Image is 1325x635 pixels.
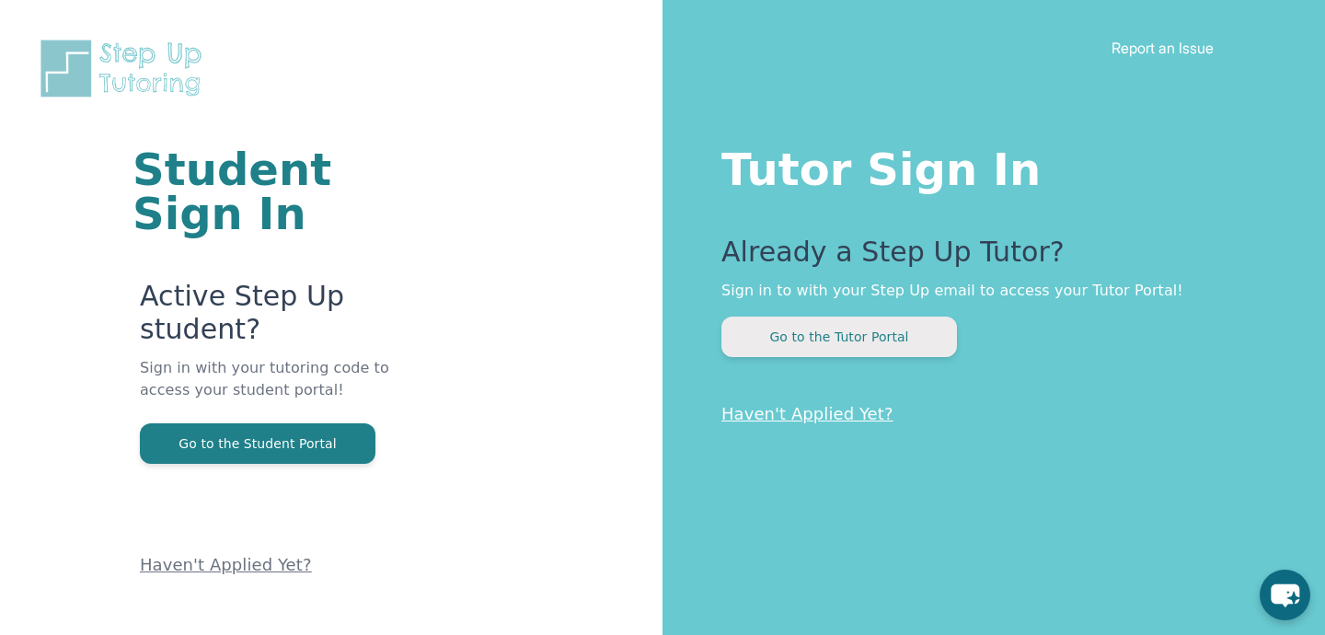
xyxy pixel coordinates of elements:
[721,236,1251,280] p: Already a Step Up Tutor?
[721,140,1251,191] h1: Tutor Sign In
[140,280,442,357] p: Active Step Up student?
[132,147,442,236] h1: Student Sign In
[140,555,312,574] a: Haven't Applied Yet?
[721,280,1251,302] p: Sign in to with your Step Up email to access your Tutor Portal!
[37,37,213,100] img: Step Up Tutoring horizontal logo
[721,328,957,345] a: Go to the Tutor Portal
[140,357,442,423] p: Sign in with your tutoring code to access your student portal!
[140,434,375,452] a: Go to the Student Portal
[1112,39,1214,57] a: Report an Issue
[721,317,957,357] button: Go to the Tutor Portal
[721,404,893,423] a: Haven't Applied Yet?
[1260,570,1310,620] button: chat-button
[140,423,375,464] button: Go to the Student Portal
